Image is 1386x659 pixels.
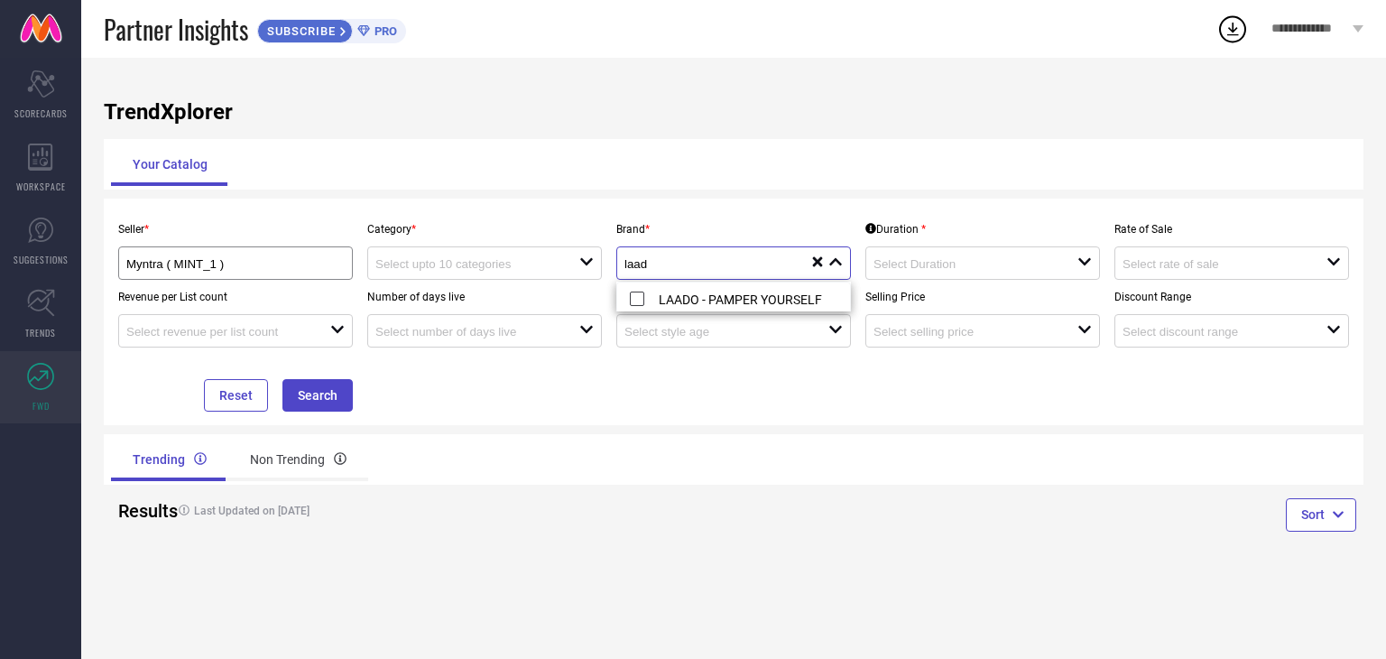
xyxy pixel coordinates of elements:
[873,325,1057,339] input: Select selling price
[1286,498,1356,531] button: Sort
[1114,291,1349,303] p: Discount Range
[32,399,50,413] span: FWD
[170,505,668,517] h4: Last Updated on [DATE]
[16,180,66,193] span: WORKSPACE
[367,291,602,303] p: Number of days live
[616,223,851,236] p: Brand
[865,291,1100,303] p: Selling Price
[118,500,155,522] h2: Results
[873,257,1057,271] input: Select Duration
[111,143,229,186] div: Your Catalog
[126,257,323,271] input: Select seller
[375,257,559,271] input: Select upto 10 categories
[1123,257,1306,271] input: Select rate of sale
[25,326,56,339] span: TRENDS
[1123,325,1306,339] input: Select discount range
[204,379,268,412] button: Reset
[126,325,310,339] input: Select revenue per list count
[375,325,559,339] input: Select number of days live
[118,291,353,303] p: Revenue per List count
[14,253,69,266] span: SUGGESTIONS
[1114,223,1349,236] p: Rate of Sale
[865,223,926,236] div: Duration
[282,379,353,412] button: Search
[126,255,345,272] div: Myntra ( MINT_1 )
[14,107,68,120] span: SCORECARDS
[617,283,850,315] li: LAADO - PAMPER YOURSELF
[258,24,340,38] span: SUBSCRIBE
[370,24,397,38] span: PRO
[111,438,228,481] div: Trending
[104,99,1363,125] h1: TrendXplorer
[228,438,368,481] div: Non Trending
[1216,13,1249,45] div: Open download list
[257,14,406,43] a: SUBSCRIBEPRO
[367,223,602,236] p: Category
[118,223,353,236] p: Seller
[624,325,808,339] input: Select style age
[104,11,248,48] span: Partner Insights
